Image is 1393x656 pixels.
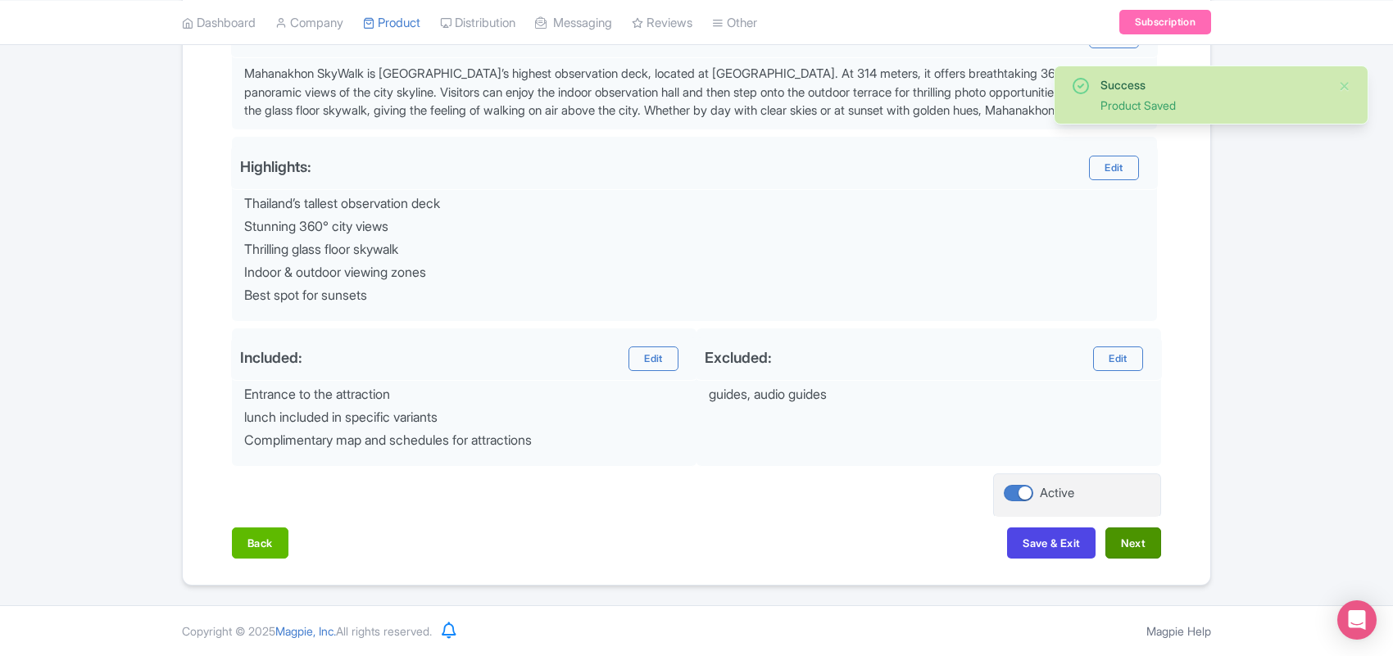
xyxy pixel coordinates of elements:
a: Edit [628,346,678,371]
div: guides, audio guides [709,387,1152,402]
a: Edit [1089,156,1138,180]
a: Edit [1093,346,1142,371]
div: Stunning 360° city views [244,219,1148,234]
div: Complimentary map and schedules for attractions [244,433,687,448]
div: Thrilling glass floor skywalk [244,242,1148,257]
div: lunch included in specific variants [244,410,687,425]
button: Save & Exit [1007,527,1096,559]
div: Thailand’s tallest observation deck [244,197,1148,211]
a: Magpie Help [1146,624,1211,638]
a: Subscription [1119,10,1211,34]
div: Copyright © 2025 All rights reserved. [172,622,442,640]
button: Next [1105,527,1161,559]
div: Active [1040,484,1074,503]
div: Indoor & outdoor viewing zones [244,265,1148,280]
div: Highlights: [240,158,311,175]
div: Included: [240,349,302,366]
div: Excluded: [705,349,772,366]
div: Success [1100,76,1325,93]
button: Back [232,527,288,559]
div: Mahanakhon SkyWalk is [GEOGRAPHIC_DATA]’s highest observation deck, located at [GEOGRAPHIC_DATA].... [244,65,1148,120]
div: Entrance to the attraction [244,387,687,402]
div: Open Intercom Messenger [1337,600,1377,640]
button: Close [1338,76,1351,96]
div: Product Saved [1100,97,1325,114]
div: Best spot for sunsets [244,288,1148,303]
span: Magpie, Inc. [275,624,336,638]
